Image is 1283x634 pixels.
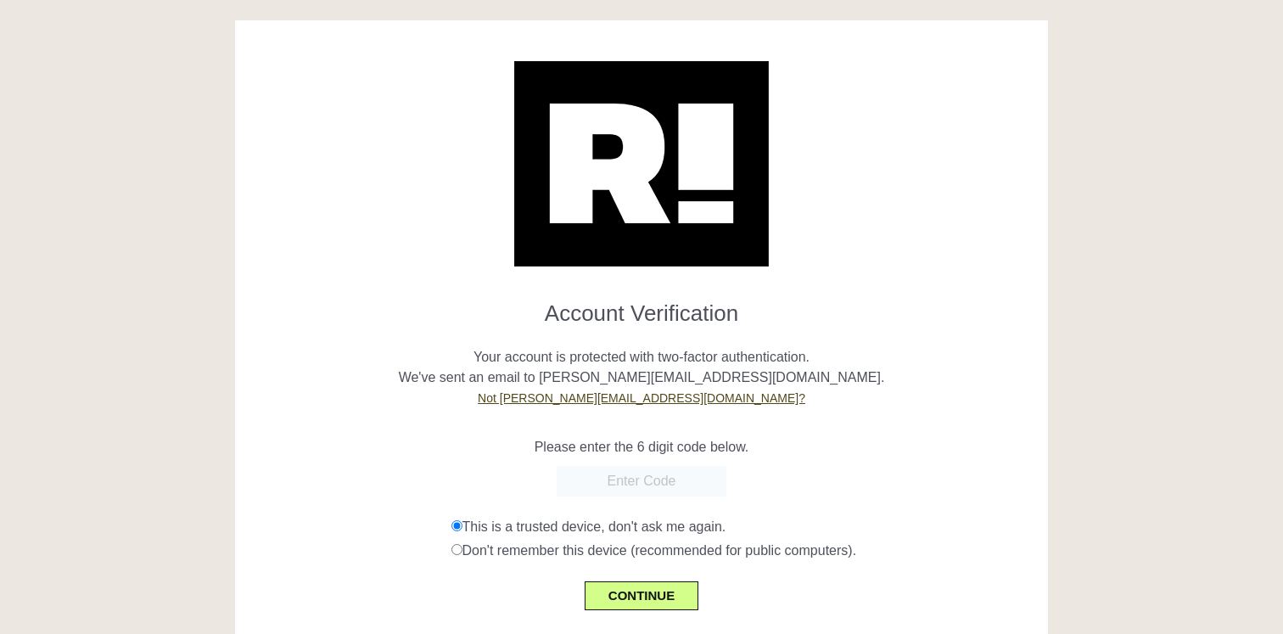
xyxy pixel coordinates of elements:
[514,61,769,267] img: Retention.com
[248,437,1035,457] p: Please enter the 6 digit code below.
[248,287,1035,327] h1: Account Verification
[451,517,1036,537] div: This is a trusted device, don't ask me again.
[585,581,698,610] button: CONTINUE
[451,541,1036,561] div: Don't remember this device (recommended for public computers).
[557,466,726,497] input: Enter Code
[478,391,805,405] a: Not [PERSON_NAME][EMAIL_ADDRESS][DOMAIN_NAME]?
[248,327,1035,408] p: Your account is protected with two-factor authentication. We've sent an email to [PERSON_NAME][EM...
